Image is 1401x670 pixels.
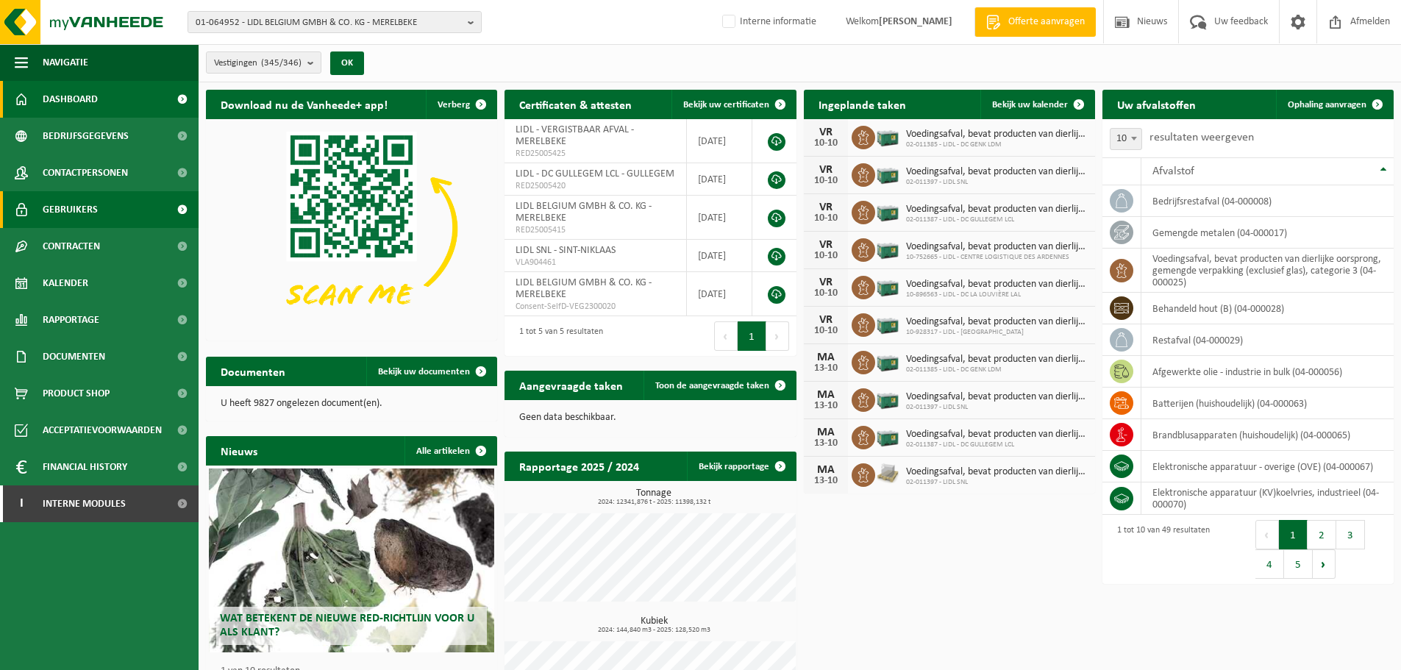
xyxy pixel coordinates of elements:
span: Voedingsafval, bevat producten van dierlijke oorsprong, gemengde verpakking (exc... [906,166,1088,178]
td: bedrijfsrestafval (04-000008) [1141,185,1394,217]
h2: Uw afvalstoffen [1102,90,1211,118]
button: 1 [1279,520,1308,549]
span: 2024: 12341,876 t - 2025: 11398,132 t [512,499,796,506]
span: Verberg [438,100,470,110]
button: 3 [1336,520,1365,549]
span: Acceptatievoorwaarden [43,412,162,449]
button: 5 [1284,549,1313,579]
span: Consent-SelfD-VEG2300020 [516,301,674,313]
span: Voedingsafval, bevat producten van dierlijke oorsprong, gemengde verpakking (exc... [906,241,1088,253]
div: MA [811,464,841,476]
img: LP-PA-00000-WDN-11 [875,461,900,486]
span: 01-064952 - LIDL BELGIUM GMBH & CO. KG - MERELBEKE [196,12,462,34]
td: elektronische apparatuur (KV)koelvries, industrieel (04-000070) [1141,482,1394,515]
td: [DATE] [687,196,753,240]
span: 02-011387 - LIDL - DC GULLEGEM LCL [906,441,1088,449]
div: VR [811,126,841,138]
td: behandeld hout (B) (04-000028) [1141,293,1394,324]
label: resultaten weergeven [1149,132,1254,143]
td: [DATE] [687,272,753,316]
img: PB-LB-0680-HPE-GN-01 [875,236,900,261]
span: Voedingsafval, bevat producten van dierlijke oorsprong, gemengde verpakking (exc... [906,204,1088,215]
span: Voedingsafval, bevat producten van dierlijke oorsprong, gemengde verpakking (exc... [906,429,1088,441]
button: Next [766,321,789,351]
span: Ophaling aanvragen [1288,100,1366,110]
span: Voedingsafval, bevat producten van dierlijke oorsprong, gemengde verpakking (exc... [906,354,1088,366]
a: Bekijk uw documenten [366,357,496,386]
span: Bekijk uw certificaten [683,100,769,110]
img: Download de VHEPlus App [206,119,497,338]
span: RED25005415 [516,224,674,236]
div: VR [811,164,841,176]
div: VR [811,202,841,213]
div: MA [811,389,841,401]
h2: Rapportage 2025 / 2024 [505,452,654,480]
h2: Certificaten & attesten [505,90,646,118]
span: 2024: 144,840 m3 - 2025: 128,520 m3 [512,627,796,634]
div: 10-10 [811,213,841,224]
span: Navigatie [43,44,88,81]
span: Wat betekent de nieuwe RED-richtlijn voor u als klant? [220,613,474,638]
span: LIDL BELGIUM GMBH & CO. KG - MERELBEKE [516,201,652,224]
span: Product Shop [43,375,110,412]
span: Offerte aanvragen [1005,15,1088,29]
div: 10-10 [811,288,841,299]
div: 1 tot 10 van 49 resultaten [1110,518,1210,580]
button: OK [330,51,364,75]
span: Voedingsafval, bevat producten van dierlijke oorsprong, gemengde verpakking (exc... [906,129,1088,140]
span: 02-011397 - LIDL SNL [906,403,1088,412]
h2: Nieuws [206,436,272,465]
strong: [PERSON_NAME] [879,16,952,27]
div: VR [811,277,841,288]
span: Bedrijfsgegevens [43,118,129,154]
a: Bekijk rapportage [687,452,795,481]
img: PB-LB-0680-HPE-GN-01 [875,124,900,149]
span: 10-752665 - LIDL - CENTRE LOGISTIQUE DES ARDENNES [906,253,1088,262]
span: Afvalstof [1152,165,1194,177]
td: elektronische apparatuur - overige (OVE) (04-000067) [1141,451,1394,482]
button: Next [1313,549,1336,579]
h2: Download nu de Vanheede+ app! [206,90,402,118]
div: VR [811,314,841,326]
td: afgewerkte olie - industrie in bulk (04-000056) [1141,356,1394,388]
h2: Ingeplande taken [804,90,921,118]
button: 1 [738,321,766,351]
div: 10-10 [811,251,841,261]
img: PB-LB-0680-HPE-GN-01 [875,199,900,224]
span: Voedingsafval, bevat producten van dierlijke oorsprong, gemengde verpakking (exc... [906,466,1088,478]
td: voedingsafval, bevat producten van dierlijke oorsprong, gemengde verpakking (exclusief glas), cat... [1141,249,1394,293]
img: PB-LB-0680-HPE-GN-01 [875,349,900,374]
span: 10-896563 - LIDL - DC LA LOUVIÈRE LAL [906,291,1088,299]
a: Bekijk uw kalender [980,90,1094,119]
span: Rapportage [43,302,99,338]
td: restafval (04-000029) [1141,324,1394,356]
span: 10 [1111,129,1141,149]
span: I [15,485,28,522]
span: Contracten [43,228,100,265]
span: Vestigingen [214,52,302,74]
button: 01-064952 - LIDL BELGIUM GMBH & CO. KG - MERELBEKE [188,11,482,33]
td: [DATE] [687,119,753,163]
div: MA [811,352,841,363]
span: Dashboard [43,81,98,118]
a: Toon de aangevraagde taken [644,371,795,400]
img: PB-LB-0680-HPE-GN-01 [875,386,900,411]
div: 1 tot 5 van 5 resultaten [512,320,603,352]
span: 02-011385 - LIDL - DC GENK LDM [906,366,1088,374]
span: LIDL BELGIUM GMBH & CO. KG - MERELBEKE [516,277,652,300]
div: VR [811,239,841,251]
span: 10-928317 - LIDL - [GEOGRAPHIC_DATA] [906,328,1088,337]
a: Alle artikelen [404,436,496,466]
span: LIDL SNL - SINT-NIKLAAS [516,245,616,256]
h3: Tonnage [512,488,796,506]
span: Bekijk uw kalender [992,100,1068,110]
span: LIDL - VERGISTBAAR AFVAL - MERELBEKE [516,124,634,147]
div: 10-10 [811,326,841,336]
td: [DATE] [687,240,753,272]
span: Gebruikers [43,191,98,228]
div: MA [811,427,841,438]
span: RED25005425 [516,148,674,160]
td: [DATE] [687,163,753,196]
span: Interne modules [43,485,126,522]
p: Geen data beschikbaar. [519,413,781,423]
